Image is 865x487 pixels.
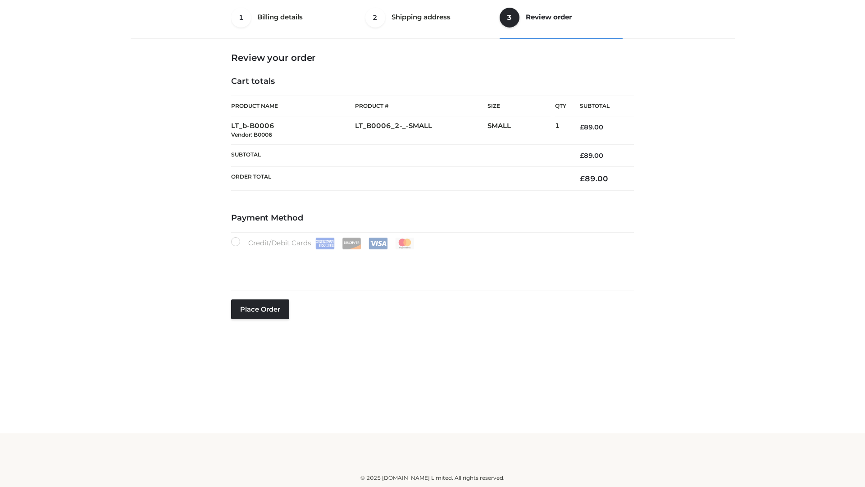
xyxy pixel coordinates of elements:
small: Vendor: B0006 [231,131,272,138]
td: LT_b-B0006 [231,116,355,145]
th: Qty [555,96,566,116]
th: Size [487,96,551,116]
th: Product # [355,96,487,116]
span: £ [580,152,584,160]
div: © 2025 [DOMAIN_NAME] Limited. All rights reserved. [134,473,731,482]
th: Subtotal [231,144,566,166]
td: LT_B0006_2-_-SMALL [355,116,487,145]
img: Visa [369,238,388,249]
bdi: 89.00 [580,174,608,183]
bdi: 89.00 [580,152,603,160]
td: SMALL [487,116,555,145]
label: Credit/Debit Cards [231,237,415,249]
h4: Cart totals [231,77,634,87]
bdi: 89.00 [580,123,603,131]
th: Subtotal [566,96,634,116]
iframe: Secure payment input frame [229,248,632,280]
img: Mastercard [395,238,414,249]
span: £ [580,123,584,131]
th: Product Name [231,96,355,116]
button: Place order [231,299,289,319]
h4: Payment Method [231,213,634,223]
td: 1 [555,116,566,145]
img: Amex [315,238,335,249]
img: Discover [342,238,361,249]
h3: Review your order [231,52,634,63]
th: Order Total [231,167,566,191]
span: £ [580,174,585,183]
